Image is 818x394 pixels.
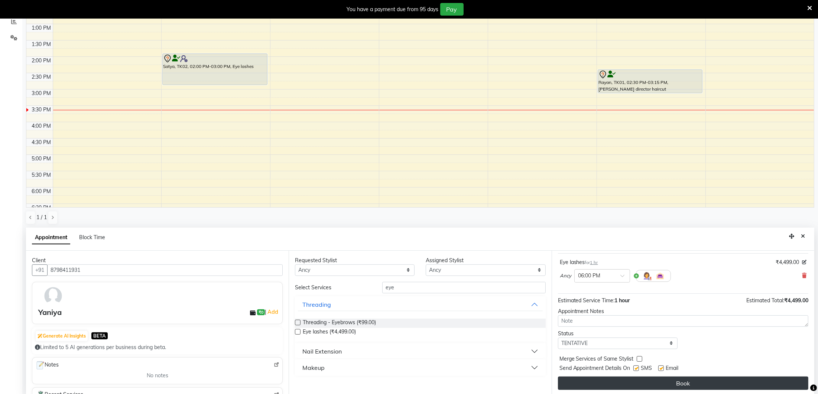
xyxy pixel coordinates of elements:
[298,298,542,311] button: Threading
[298,361,542,374] button: Makeup
[303,328,356,337] span: Eye lashes (₹4,499.00)
[32,264,48,276] button: +91
[257,309,265,315] span: ₹0
[585,260,598,265] small: for
[302,347,342,356] div: Nail Extension
[560,258,598,266] div: Eye lashes
[30,188,53,195] div: 6:00 PM
[36,214,47,221] span: 1 / 1
[36,331,88,341] button: Generate AI Insights
[30,155,53,163] div: 5:00 PM
[347,6,439,13] div: You have a payment due from 95 days
[558,377,808,390] button: Book
[35,361,59,370] span: Notes
[30,40,53,48] div: 1:30 PM
[641,364,652,374] span: SMS
[47,264,283,276] input: Search by Name/Mobile/Email/Code
[615,297,630,304] span: 1 hour
[746,297,784,304] span: Estimated Total:
[656,271,665,280] img: Interior.png
[35,343,280,351] div: Limited to 5 AI generations per business during beta.
[91,332,108,339] span: BETA
[295,257,415,264] div: Requested Stylist
[559,355,634,364] span: Merge Services of Same Stylist
[32,231,70,244] span: Appointment
[265,307,279,316] span: |
[266,307,279,316] a: Add
[30,57,53,65] div: 2:00 PM
[382,282,546,293] input: Search by service name
[30,204,53,212] div: 6:30 PM
[558,297,615,304] span: Estimated Service Time:
[79,234,105,241] span: Block Time
[558,307,808,315] div: Appointment Notes
[560,272,571,280] span: Ancy
[32,257,283,264] div: Client
[798,231,808,242] button: Close
[30,106,53,114] div: 3:30 PM
[666,364,679,374] span: Email
[30,24,53,32] div: 1:00 PM
[38,307,62,318] div: Yaniya
[298,345,542,358] button: Nail Extension
[289,284,377,292] div: Select Services
[802,260,806,264] i: Edit price
[440,3,464,16] button: Pay
[303,319,376,328] span: Threading - Eyebrows (₹99.00)
[30,139,53,146] div: 4:30 PM
[776,258,799,266] span: ₹4,499.00
[163,54,267,85] div: Satya, TK02, 02:00 PM-03:00 PM, Eye lashes
[426,257,545,264] div: Assigned Stylist
[30,89,53,97] div: 3:00 PM
[30,122,53,130] div: 4:00 PM
[30,171,53,179] div: 5:30 PM
[590,260,598,265] span: 1 hr
[147,372,168,380] span: No notes
[784,297,808,304] span: ₹4,499.00
[598,70,702,93] div: Rayan, TK01, 02:30 PM-03:15 PM, [PERSON_NAME] director haircut
[642,271,651,280] img: Hairdresser.png
[559,364,630,374] span: Send Appointment Details On
[30,73,53,81] div: 2:30 PM
[302,300,331,309] div: Threading
[302,363,325,372] div: Makeup
[558,330,678,338] div: Status
[42,285,64,307] img: avatar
